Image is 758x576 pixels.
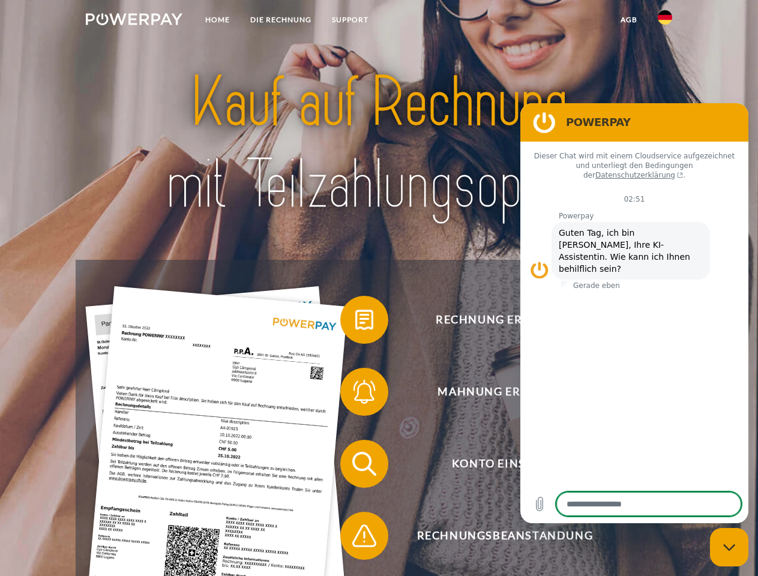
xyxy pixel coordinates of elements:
a: Home [195,9,240,31]
button: Rechnung erhalten? [340,296,652,344]
img: qb_search.svg [349,449,379,479]
a: DIE RECHNUNG [240,9,322,31]
button: Konto einsehen [340,440,652,488]
img: qb_warning.svg [349,521,379,551]
iframe: Messaging-Fenster [520,103,748,523]
a: agb [610,9,648,31]
img: title-powerpay_de.svg [115,58,643,230]
img: qb_bell.svg [349,377,379,407]
span: Mahnung erhalten? [358,368,652,416]
img: logo-powerpay-white.svg [86,13,182,25]
button: Rechnungsbeanstandung [340,512,652,560]
a: SUPPORT [322,9,379,31]
span: Rechnung erhalten? [358,296,652,344]
img: de [658,10,672,25]
span: Konto einsehen [358,440,652,488]
img: qb_bill.svg [349,305,379,335]
iframe: Schaltfläche zum Öffnen des Messaging-Fensters; Konversation läuft [710,528,748,566]
button: Mahnung erhalten? [340,368,652,416]
span: Rechnungsbeanstandung [358,512,652,560]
